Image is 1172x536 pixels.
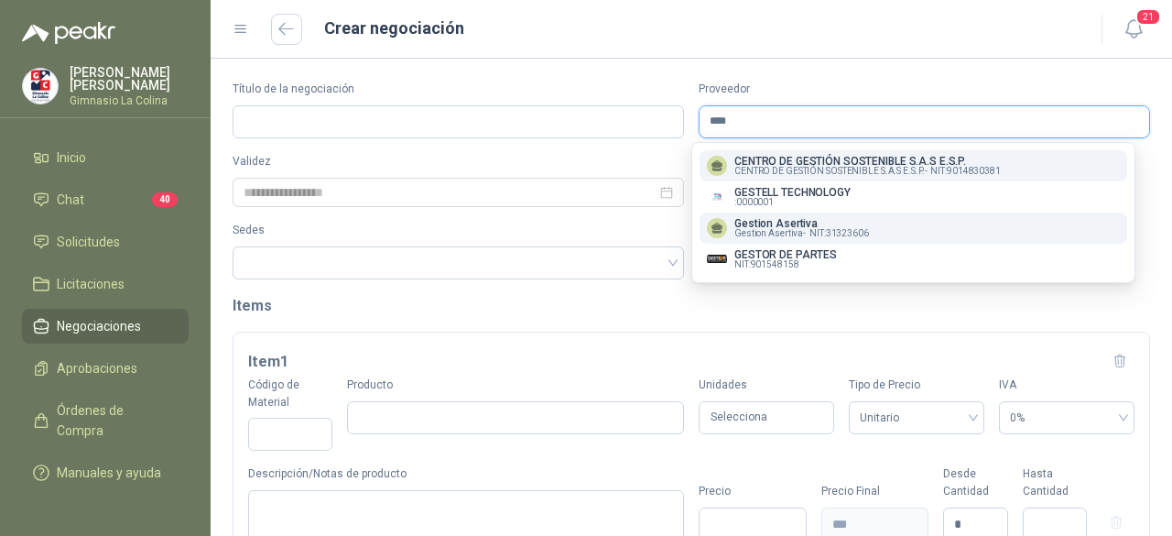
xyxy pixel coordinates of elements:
div: Desde Cantidad [943,465,1008,500]
span: 21 [1135,8,1161,26]
span: Negociaciones [57,316,141,336]
a: Licitaciones [22,267,189,301]
span: Chat [57,190,84,210]
label: Validez [233,153,684,170]
p: Gestion Asertiva [734,218,869,229]
img: Company Logo [23,69,58,104]
span: Órdenes de Compra [57,400,171,441]
label: Descripción/Notas de producto [248,465,684,483]
button: 21 [1117,13,1150,46]
span: CENTRO DE GESTIÓN SOSTENIBLE S.A.S E.S.P. - [734,167,927,176]
label: IVA [999,377,1134,394]
a: Manuales y ayuda [22,455,189,490]
span: : 0000001 [734,198,774,207]
button: CENTRO DE GESTIÓN SOSTENIBLE S.A.S E.S.P.CENTRO DE GESTIÓN SOSTENIBLE S.A.S E.S.P.-NIT:9014830381 [700,150,1127,181]
div: Precio Final [821,483,929,500]
span: NIT : 901548158 [734,260,799,269]
label: Producto [347,377,684,394]
span: NIT : 9014830381 [930,167,1000,176]
a: Órdenes de Compra [22,393,189,448]
a: Solicitudes [22,224,189,259]
label: Unidades [699,377,834,394]
span: Solicitudes [57,232,120,252]
div: Hasta Cantidad [1023,465,1088,500]
span: Inicio [57,148,86,168]
span: Licitaciones [57,274,125,294]
img: Company Logo [707,249,727,269]
span: 0% [1010,404,1123,432]
h1: Crear negociación [324,16,464,41]
button: Gestion AsertivaGestion Asertiva-NIT:31323606 [700,213,1127,244]
p: Gimnasio La Colina [70,95,189,106]
p: CENTRO DE GESTIÓN SOSTENIBLE S.A.S E.S.P. [734,156,1001,167]
label: Código de Material [248,377,332,411]
img: Logo peakr [22,22,115,44]
span: Manuales y ayuda [57,463,161,483]
div: Precio [699,483,807,500]
h3: Item 1 [248,350,288,374]
a: Inicio [22,140,189,175]
p: GESTOR DE PARTES [734,249,837,260]
label: Tipo de Precio [849,377,984,394]
a: Chat40 [22,182,189,217]
label: Proveedor [699,81,1150,98]
a: Negociaciones [22,309,189,344]
img: Company Logo [707,187,727,207]
span: NIT : 31323606 [809,229,869,238]
span: 40 [152,192,178,207]
p: GESTELL TECHNOLOGY [734,187,851,198]
span: Gestion Asertiva - [734,229,806,238]
label: Sedes [233,222,684,239]
p: [PERSON_NAME] [PERSON_NAME] [70,66,189,92]
span: Aprobaciones [57,358,137,378]
button: Company LogoGESTOR DE PARTESNIT:901548158 [700,244,1127,275]
a: Aprobaciones [22,351,189,386]
h2: Items [233,294,1150,317]
div: Selecciona [699,401,834,435]
span: Unitario [860,404,973,432]
button: Company LogoGESTELL TECHNOLOGY:0000001 [700,181,1127,213]
label: Título de la negociación [233,81,684,98]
